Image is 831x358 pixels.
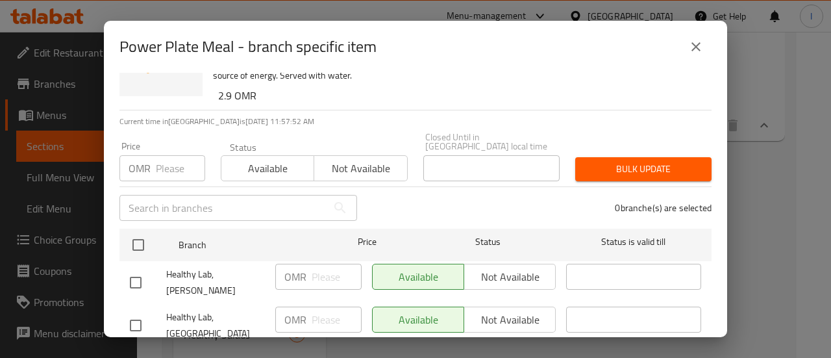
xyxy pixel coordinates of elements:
input: Please enter price [156,155,205,181]
button: Available [221,155,314,181]
span: Not available [319,159,402,178]
p: OMR [129,160,151,176]
span: Available [227,159,309,178]
button: Bulk update [575,157,712,181]
input: Search in branches [119,195,327,221]
input: Please enter price [312,307,362,333]
p: 0 branche(s) are selected [615,201,712,214]
span: Healthy Lab, [GEOGRAPHIC_DATA] [166,309,265,342]
span: Healthy Lab, [PERSON_NAME] [166,266,265,299]
p: OMR [284,312,306,327]
input: Please enter price [312,264,362,290]
button: Not available [314,155,407,181]
h2: Power Plate Meal - branch specific item [119,36,377,57]
span: Price [324,234,410,250]
span: Branch [179,237,314,253]
span: Status [421,234,556,250]
p: Current time in [GEOGRAPHIC_DATA] is [DATE] 11:57:52 AM [119,116,712,127]
span: Bulk update [586,161,701,177]
span: Status is valid till [566,234,701,250]
h6: 2.9 OMR [218,86,701,105]
p: A simple, nutritious meal designed to fuel your body and keep you feeling your best. Choose your ... [213,35,701,84]
button: close [680,31,712,62]
p: OMR [284,269,306,285]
